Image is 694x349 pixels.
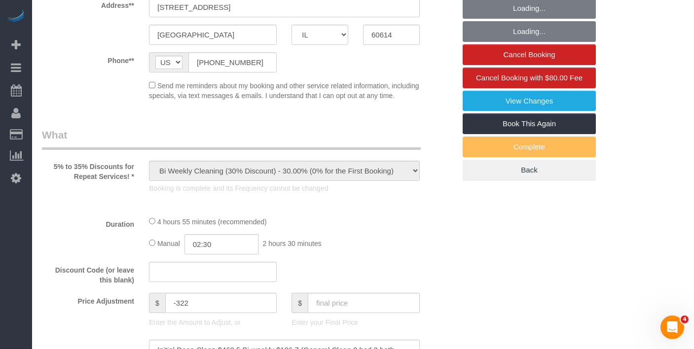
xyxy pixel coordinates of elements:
label: 5% to 35% Discounts for Repeat Services! * [35,158,142,181]
a: View Changes [463,91,596,111]
span: $ [149,293,165,313]
span: Cancel Booking with $80.00 Fee [476,73,583,82]
span: $ [292,293,308,313]
span: 4 [681,315,689,323]
label: Price Adjustment [35,293,142,306]
iframe: Intercom live chat [660,315,684,339]
span: Manual [157,240,180,247]
span: Send me reminders about my booking and other service related information, including specials, via... [149,82,419,100]
a: Cancel Booking with $80.00 Fee [463,68,596,88]
p: Enter your Final Price [292,317,419,327]
a: Cancel Booking [463,44,596,65]
label: Discount Code (or leave this blank) [35,262,142,285]
span: 2 hours 30 minutes [263,240,322,247]
span: 4 hours 55 minutes (recommended) [157,218,267,226]
label: Duration [35,216,142,229]
a: Back [463,160,596,180]
p: Booking is complete and its Frequency cannot be changed [149,183,420,193]
input: final price [308,293,420,313]
img: Automaid Logo [6,10,26,24]
legend: What [42,128,421,150]
input: Zip Code** [363,25,420,45]
a: Book This Again [463,113,596,134]
p: Enter the Amount to Adjust, or [149,317,277,327]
